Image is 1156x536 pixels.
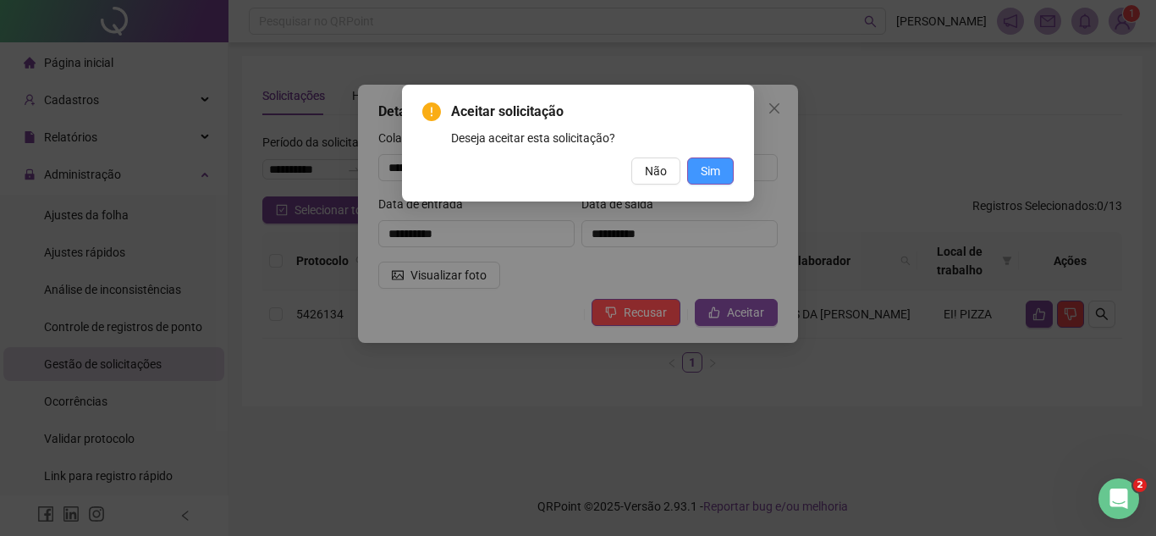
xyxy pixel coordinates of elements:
div: Deseja aceitar esta solicitação? [451,129,734,147]
span: Não [645,162,667,180]
button: Não [631,157,680,185]
span: exclamation-circle [422,102,441,121]
span: Aceitar solicitação [451,102,734,122]
button: Sim [687,157,734,185]
span: 2 [1133,478,1147,492]
span: Sim [701,162,720,180]
iframe: Intercom live chat [1098,478,1139,519]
